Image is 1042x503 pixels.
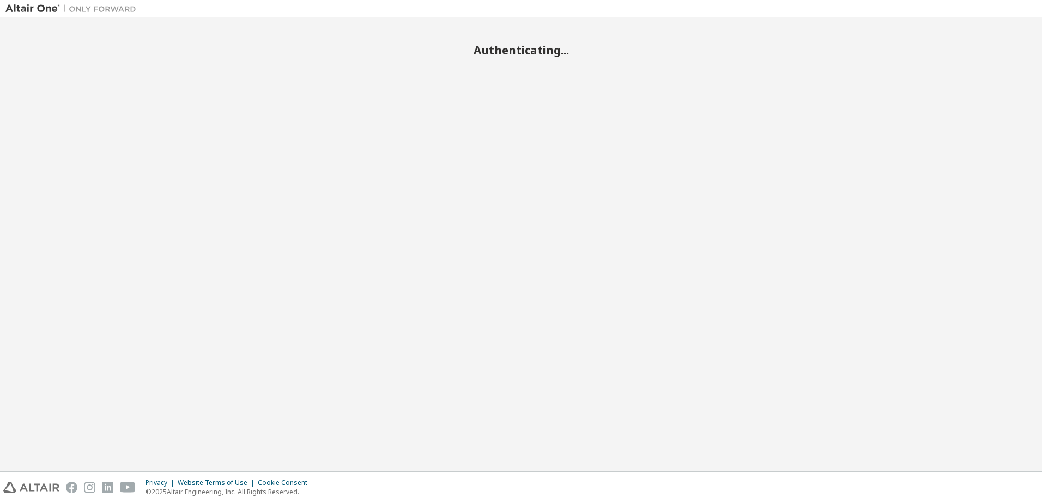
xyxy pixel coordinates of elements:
[5,3,142,14] img: Altair One
[258,479,314,487] div: Cookie Consent
[102,482,113,493] img: linkedin.svg
[120,482,136,493] img: youtube.svg
[146,479,178,487] div: Privacy
[84,482,95,493] img: instagram.svg
[3,482,59,493] img: altair_logo.svg
[5,43,1037,57] h2: Authenticating...
[146,487,314,496] p: © 2025 Altair Engineering, Inc. All Rights Reserved.
[178,479,258,487] div: Website Terms of Use
[66,482,77,493] img: facebook.svg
